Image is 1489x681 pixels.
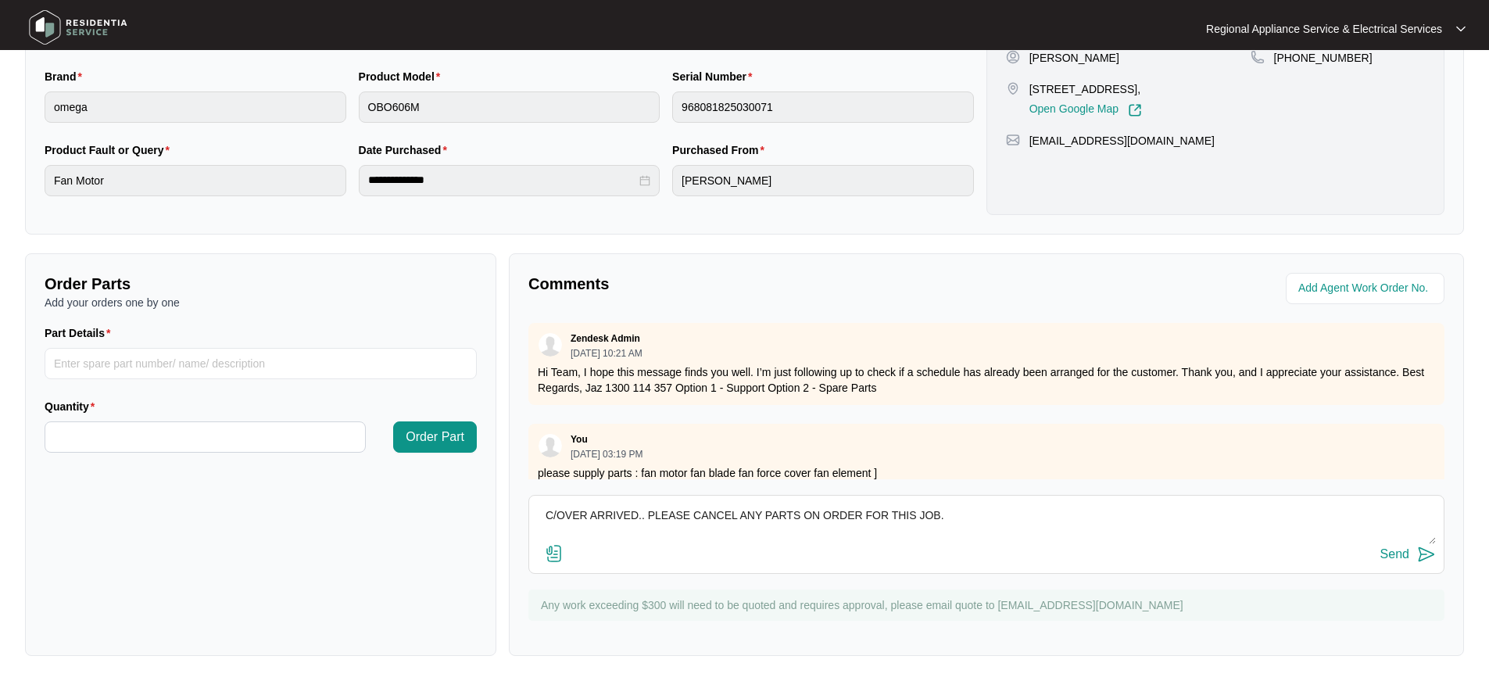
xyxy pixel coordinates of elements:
p: Regional Appliance Service & Electrical Services [1206,21,1442,37]
p: Order Parts [45,273,477,295]
input: Date Purchased [368,172,637,188]
div: Send [1380,547,1409,561]
img: user.svg [539,333,562,357]
textarea: C/OVER ARRIVED.. PLEASE CANCEL ANY PARTS ON ORDER FOR THIS JOB. [537,504,1436,544]
img: dropdown arrow [1456,25,1466,33]
label: Product Fault or Query [45,142,176,158]
img: map-pin [1006,133,1020,147]
label: Serial Number [672,69,758,84]
input: Add Agent Work Order No. [1298,279,1435,298]
img: user.svg [539,434,562,457]
label: Quantity [45,399,101,414]
p: [DATE] 03:19 PM [571,450,642,459]
a: Open Google Map [1029,103,1142,117]
p: please supply parts : fan motor fan blade fan force cover fan element ] [538,465,1435,481]
p: [PHONE_NUMBER] [1274,50,1373,66]
p: [DATE] 10:21 AM [571,349,642,358]
p: Hi Team, I hope this message finds you well. I’m just following up to check if a schedule has alr... [538,364,1435,396]
img: map-pin [1006,81,1020,95]
label: Product Model [359,69,447,84]
img: send-icon.svg [1417,545,1436,564]
input: Brand [45,91,346,123]
input: Quantity [45,422,365,452]
input: Product Fault or Query [45,165,346,196]
input: Serial Number [672,91,974,123]
p: You [571,433,588,446]
button: Order Part [393,421,477,453]
p: Comments [528,273,975,295]
label: Brand [45,69,88,84]
img: residentia service logo [23,4,133,51]
input: Purchased From [672,165,974,196]
p: [EMAIL_ADDRESS][DOMAIN_NAME] [1029,133,1215,149]
p: Any work exceeding $300 will need to be quoted and requires approval, please email quote to [EMAI... [541,597,1437,613]
p: Zendesk Admin [571,332,640,345]
label: Part Details [45,325,117,341]
label: Purchased From [672,142,771,158]
button: Send [1380,544,1436,565]
label: Date Purchased [359,142,453,158]
input: Product Model [359,91,660,123]
img: user-pin [1006,50,1020,64]
img: Link-External [1128,103,1142,117]
span: Order Part [406,428,464,446]
p: [PERSON_NAME] [1029,50,1119,66]
p: Add your orders one by one [45,295,477,310]
p: [STREET_ADDRESS], [1029,81,1142,97]
img: file-attachment-doc.svg [545,544,564,563]
img: map-pin [1251,50,1265,64]
input: Part Details [45,348,477,379]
